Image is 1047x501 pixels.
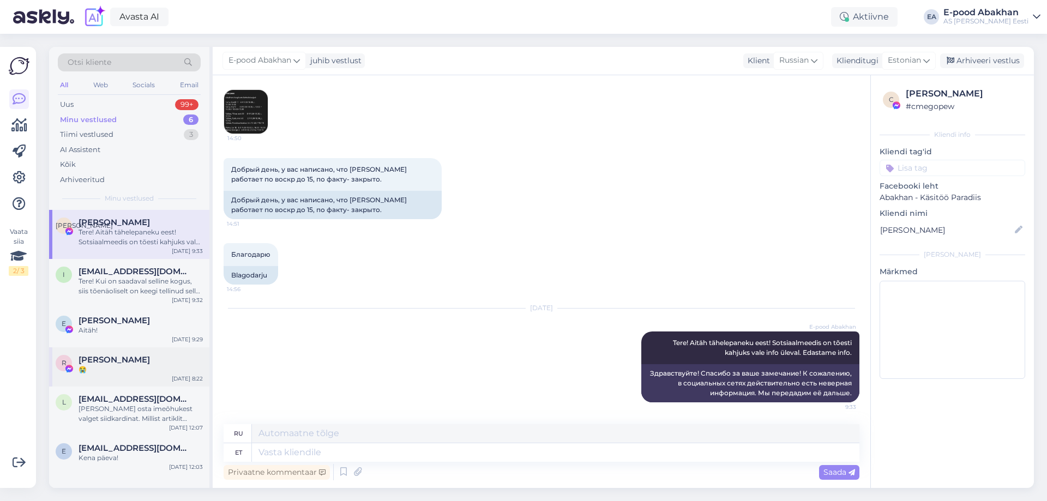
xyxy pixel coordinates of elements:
[809,323,856,331] span: E-pood Abakhan
[227,220,268,228] span: 14:51
[880,224,1013,236] input: Lisa nimi
[172,247,203,255] div: [DATE] 9:33
[79,227,203,247] div: Tere! Aitäh tähelepaneku eest! Sotsiaalmeedis on tõesti kahjuks vale info üleval. Edastame info.
[880,250,1025,259] div: [PERSON_NAME]
[234,424,243,443] div: ru
[641,364,859,402] div: Здравствуйте! Спасибо за ваше замечание! К сожалению, в социальных сетях действительно есть невер...
[172,375,203,383] div: [DATE] 8:22
[224,303,859,313] div: [DATE]
[880,160,1025,176] input: Lisa tag
[906,100,1022,112] div: # cmegopew
[9,227,28,276] div: Vaata siia
[943,8,1040,26] a: E-pood AbakhanAS [PERSON_NAME] Eesti
[79,453,203,463] div: Kena päeva!
[227,134,268,142] span: 14:50
[880,208,1025,219] p: Kliendi nimi
[924,9,939,25] div: EA
[60,174,105,185] div: Arhiveeritud
[79,267,192,276] span: ingaulena@gmail.com
[9,56,29,76] img: Askly Logo
[60,129,113,140] div: Tiimi vestlused
[110,8,169,26] a: Avasta AI
[224,90,268,134] img: Attachment
[79,325,203,335] div: Aitäh!
[60,99,74,110] div: Uus
[823,467,855,477] span: Saada
[306,55,362,67] div: juhib vestlust
[63,270,65,279] span: i
[58,78,70,92] div: All
[79,355,150,365] span: Rita Zalkalne
[224,266,278,285] div: Blagodarju
[172,335,203,343] div: [DATE] 9:29
[172,296,203,304] div: [DATE] 9:32
[60,159,76,170] div: Kõik
[60,144,100,155] div: AI Assistent
[831,7,898,27] div: Aktiivne
[169,424,203,432] div: [DATE] 12:07
[673,339,853,357] span: Tere! Aitäh tähelepaneku eest! Sotsiaalmeedis on tõesti kahjuks vale info üleval. Edastame info.
[79,404,203,424] div: [PERSON_NAME] osta imeõhukest valget siidkardinat. Millist artiklit soovitate
[943,8,1028,17] div: E-pood Abakhan
[175,99,198,110] div: 99+
[105,194,154,203] span: Minu vestlused
[183,114,198,125] div: 6
[943,17,1028,26] div: AS [PERSON_NAME] Eesti
[62,447,66,455] span: e
[79,443,192,453] span: es13125@gmail.com
[62,359,67,367] span: R
[62,398,66,406] span: l
[56,221,113,230] span: [PERSON_NAME]
[880,146,1025,158] p: Kliendi tag'id
[79,218,150,227] span: Евгения Хведосюк
[169,463,203,471] div: [DATE] 12:03
[91,78,110,92] div: Web
[130,78,157,92] div: Socials
[9,266,28,276] div: 2 / 3
[889,95,894,104] span: c
[880,180,1025,192] p: Facebooki leht
[178,78,201,92] div: Email
[880,130,1025,140] div: Kliendi info
[79,316,150,325] span: Ekaterina Solovjova
[906,87,1022,100] div: [PERSON_NAME]
[779,55,809,67] span: Russian
[880,266,1025,277] p: Märkmed
[79,276,203,296] div: Tere! Kui on saadaval selline kogus, siis tõenäoliselt on keegi tellinud selle kanga näidise ning...
[743,55,770,67] div: Klient
[235,443,242,462] div: et
[888,55,921,67] span: Estonian
[832,55,878,67] div: Klienditugi
[184,129,198,140] div: 3
[815,403,856,411] span: 9:33
[62,319,66,328] span: E
[79,365,203,375] div: 😭
[224,191,442,219] div: Добрый день, у вас написано, что [PERSON_NAME] работает по воскр до 15, по факту- закрыто.
[231,250,270,258] span: Благодарю
[880,192,1025,203] p: Abakhan - Käsitöö Paradiis
[228,55,291,67] span: E-pood Abakhan
[224,465,330,480] div: Privaatne kommentaar
[940,53,1024,68] div: Arhiveeri vestlus
[231,165,410,183] span: Добрый день, у вас написано, что [PERSON_NAME] работает по воскр до 15, по факту- закрыто.
[227,285,268,293] span: 14:56
[83,5,106,28] img: explore-ai
[60,114,117,125] div: Minu vestlused
[79,394,192,404] span: lillekene@gmail.com
[68,57,111,68] span: Otsi kliente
